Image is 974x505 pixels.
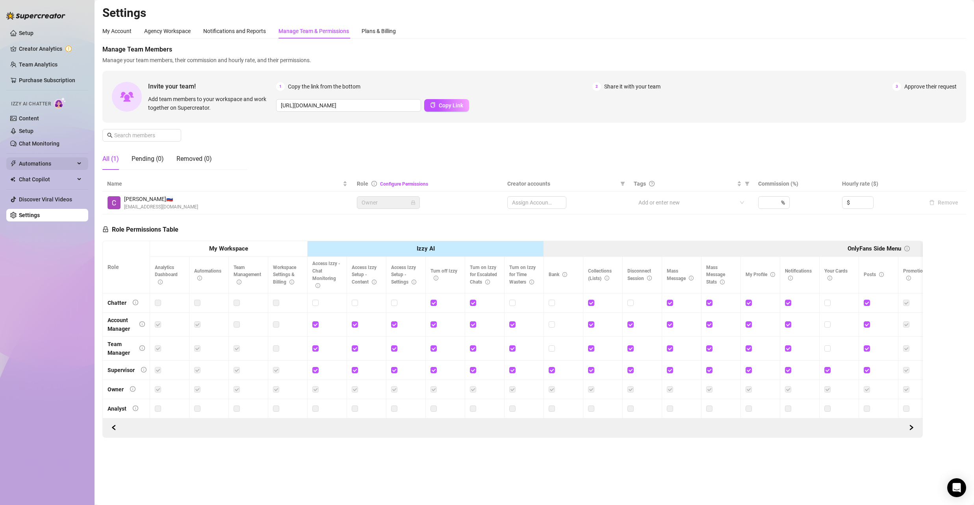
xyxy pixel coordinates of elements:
div: All (1) [102,154,119,164]
div: Notifications and Reports [203,27,266,35]
img: AI Chatter [54,97,66,109]
span: thunderbolt [10,160,17,167]
a: Configure Permissions [380,181,428,187]
span: info-circle [289,280,294,284]
div: My Account [102,27,132,35]
span: 2 [592,82,601,91]
button: Copy Link [424,99,469,112]
span: Approve their request [904,82,957,91]
span: Automations [19,157,75,170]
span: Creator accounts [507,179,617,188]
span: Disconnect Session [627,268,652,281]
div: Agency Workspace [144,27,191,35]
button: Scroll Backward [905,422,918,434]
span: Add team members to your workspace and work together on Supercreator. [148,95,273,112]
span: Analytics Dashboard [155,265,178,285]
span: info-circle [133,300,138,305]
a: Purchase Subscription [19,77,75,83]
img: Салават Хакимов [108,196,121,209]
span: Mass Message Stats [706,265,725,285]
div: Removed (0) [176,154,212,164]
div: Open Intercom Messenger [947,478,966,497]
span: info-circle [904,246,910,251]
div: Analyst [108,404,126,413]
span: Manage your team members, their commission and hourly rate, and their permissions. [102,56,966,65]
span: lock [411,200,416,205]
h2: Settings [102,6,966,20]
span: info-circle [372,280,377,284]
div: Chatter [108,299,126,307]
span: Owner [362,197,415,208]
span: Tags [634,179,646,188]
span: filter [745,181,750,186]
span: right [909,425,914,430]
a: Chat Monitoring [19,140,59,147]
a: Discover Viral Videos [19,196,72,203]
span: Name [107,179,341,188]
a: Settings [19,212,40,218]
span: copy [430,102,436,108]
input: Search members [114,131,170,140]
span: info-circle [770,272,775,277]
img: Chat Copilot [10,177,15,182]
a: Setup [19,128,33,134]
span: info-circle [485,280,490,284]
span: info-circle [158,280,163,284]
span: info-circle [562,272,567,277]
span: lock [102,226,109,232]
span: Bank [549,272,567,277]
span: Manage Team Members [102,45,966,54]
span: Posts [864,272,884,277]
span: filter [620,181,625,186]
span: info-circle [529,280,534,284]
span: Collections (Lists) [588,268,612,281]
span: Role [357,181,368,187]
span: Share it with your team [604,82,660,91]
span: filter [743,178,751,190]
span: info-circle [133,405,138,411]
h5: Role Permissions Table [102,225,178,234]
button: Scroll Forward [108,422,120,434]
span: info-circle [434,276,438,280]
button: Remove [926,198,961,207]
span: Turn off Izzy [430,268,457,281]
span: Access Izzy Setup - Content [352,265,377,285]
img: logo-BBDzfeDw.svg [6,12,65,20]
span: Workspace Settings & Billing [273,265,296,285]
a: Setup [19,30,33,36]
span: Your Cards [824,268,848,281]
span: Izzy AI Chatter [11,100,51,108]
span: 1 [276,82,285,91]
span: Chat Copilot [19,173,75,186]
th: Hourly rate ($) [837,176,921,192]
span: Copy Link [439,102,463,109]
span: search [107,133,113,138]
span: info-circle [371,181,377,186]
span: [EMAIL_ADDRESS][DOMAIN_NAME] [124,203,198,211]
span: Promotions [903,268,928,281]
span: 3 [892,82,901,91]
span: [PERSON_NAME] 🇷🇺 [124,195,198,203]
span: Turn on Izzy for Time Wasters [509,265,536,285]
span: question-circle [649,181,655,186]
span: Notifications [785,268,812,281]
strong: My Workspace [209,245,248,252]
a: Creator Analytics exclamation-circle [19,42,82,55]
a: Content [19,115,39,122]
div: Owner [108,385,124,394]
span: Access Izzy Setup - Settings [391,265,416,285]
span: left [111,425,117,430]
span: info-circle [237,280,241,284]
th: Commission (%) [753,176,837,192]
span: Copy the link from the bottom [288,82,360,91]
span: info-circle [906,276,911,280]
div: Plans & Billing [362,27,396,35]
a: Team Analytics [19,61,58,68]
span: Access Izzy - Chat Monitoring [312,261,340,289]
div: Supervisor [108,366,135,374]
strong: Izzy AI [417,245,435,252]
div: Pending (0) [132,154,164,164]
span: info-circle [139,345,145,351]
span: info-circle [720,280,725,284]
strong: OnlyFans Side Menu [848,245,901,252]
